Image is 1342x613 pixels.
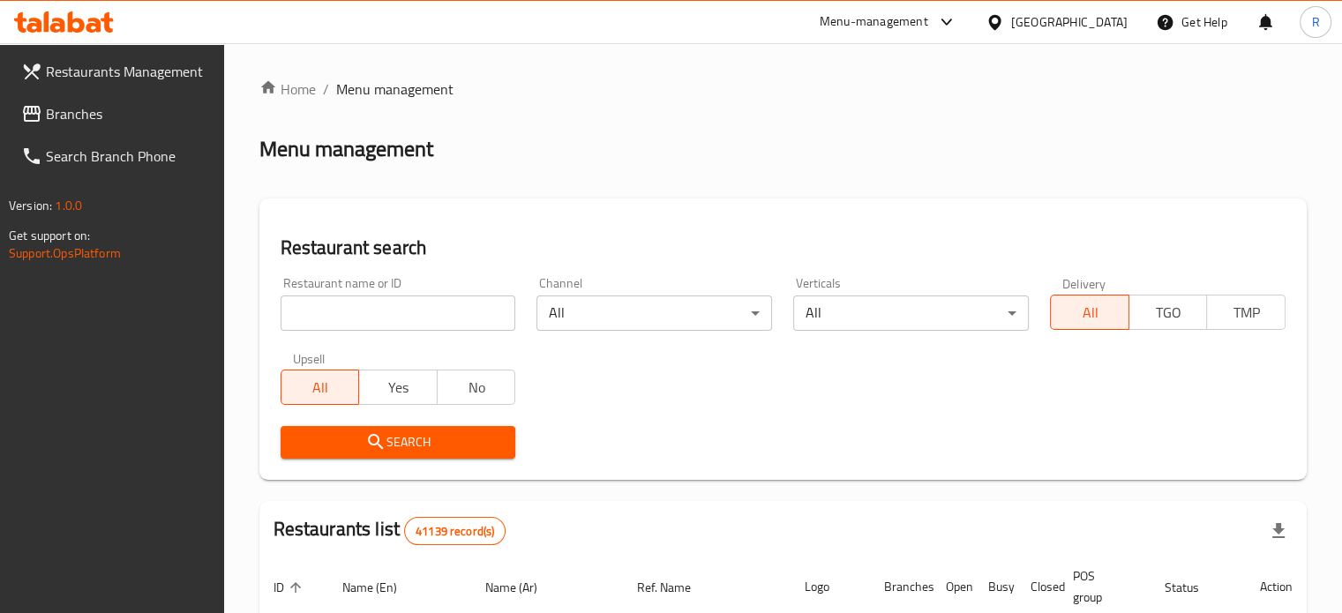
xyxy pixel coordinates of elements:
[358,370,438,405] button: Yes
[1311,12,1319,32] span: R
[274,516,506,545] h2: Restaurants list
[46,103,210,124] span: Branches
[1011,12,1128,32] div: [GEOGRAPHIC_DATA]
[7,93,224,135] a: Branches
[342,577,420,598] span: Name (En)
[274,577,307,598] span: ID
[9,194,52,217] span: Version:
[485,577,560,598] span: Name (Ar)
[1214,300,1278,325] span: TMP
[9,224,90,247] span: Get support on:
[7,135,224,177] a: Search Branch Phone
[1136,300,1201,325] span: TGO
[259,78,316,100] a: Home
[46,146,210,167] span: Search Branch Phone
[793,295,1029,331] div: All
[366,375,431,400] span: Yes
[295,431,502,453] span: Search
[1058,300,1122,325] span: All
[281,426,516,459] button: Search
[1073,565,1129,608] span: POS group
[9,242,121,265] a: Support.OpsPlatform
[1257,510,1300,552] div: Export file
[281,295,516,331] input: Search for restaurant name or ID..
[1165,577,1222,598] span: Status
[336,78,454,100] span: Menu management
[1050,295,1129,330] button: All
[405,523,505,540] span: 41139 record(s)
[445,375,509,400] span: No
[323,78,329,100] li: /
[55,194,82,217] span: 1.0.0
[46,61,210,82] span: Restaurants Management
[259,78,1307,100] nav: breadcrumb
[7,50,224,93] a: Restaurants Management
[404,517,506,545] div: Total records count
[437,370,516,405] button: No
[1128,295,1208,330] button: TGO
[637,577,714,598] span: Ref. Name
[1062,277,1106,289] label: Delivery
[289,375,353,400] span: All
[281,235,1286,261] h2: Restaurant search
[1206,295,1286,330] button: TMP
[820,11,928,33] div: Menu-management
[259,135,433,163] h2: Menu management
[281,370,360,405] button: All
[293,352,326,364] label: Upsell
[536,295,772,331] div: All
